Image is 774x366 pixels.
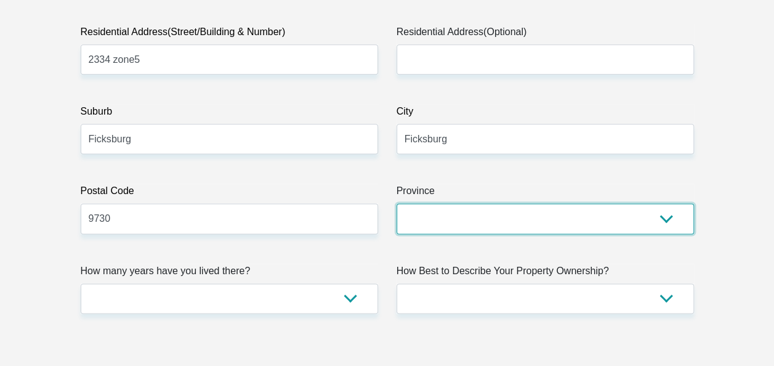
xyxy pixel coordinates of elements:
[397,283,694,314] select: Please select a value
[397,25,694,44] label: Residential Address(Optional)
[81,283,378,314] select: Please select a value
[81,44,378,75] input: Valid residential address
[397,203,694,234] select: Please Select a Province
[397,44,694,75] input: Address line 2 (Optional)
[81,124,378,154] input: Suburb
[397,184,694,203] label: Province
[81,203,378,234] input: Postal Code
[81,25,378,44] label: Residential Address(Street/Building & Number)
[397,264,694,283] label: How Best to Describe Your Property Ownership?
[81,184,378,203] label: Postal Code
[81,104,378,124] label: Suburb
[397,124,694,154] input: City
[397,104,694,124] label: City
[81,264,378,283] label: How many years have you lived there?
